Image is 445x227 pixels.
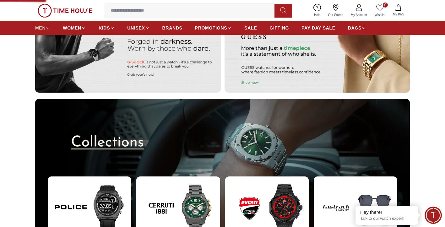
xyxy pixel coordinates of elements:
[312,13,323,17] span: Help
[35,25,46,31] span: MEN
[425,207,442,224] div: Chat Widget
[35,22,50,34] a: MEN
[348,25,361,31] span: BAGS
[99,25,110,31] span: KIDS
[326,13,346,17] span: Our Stores
[162,25,182,31] span: BRANDS
[99,22,115,34] a: KIDS
[225,24,410,93] img: Banner 3
[371,3,389,19] a: 0Wishlist
[348,13,370,17] span: My Account
[360,209,414,215] div: Hey there!
[360,216,414,221] p: Talk to our watch expert!
[301,22,335,34] a: PAY DAY SALE
[390,12,406,17] span: My Bag
[38,4,92,18] img: ...
[389,3,407,18] button: My Bag
[324,3,347,19] a: Our Stores
[372,13,388,17] span: Wishlist
[195,25,227,31] span: PROMOTIONS
[301,25,335,31] span: PAY DAY SALE
[127,22,149,34] a: UNISEX
[195,22,232,34] a: PROMOTIONS
[244,25,257,31] span: SALE
[63,22,86,34] a: WOMEN
[63,25,81,31] span: WOMEN
[348,22,366,34] a: BAGS
[269,22,289,34] a: GIFTING
[127,25,145,31] span: UNISEX
[310,3,324,19] a: Help
[269,25,289,31] span: GIFTING
[383,3,388,8] span: 0
[244,22,257,34] a: SALE
[162,22,182,34] a: BRANDS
